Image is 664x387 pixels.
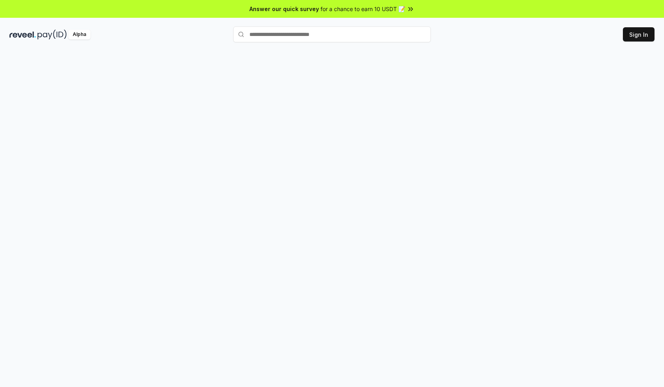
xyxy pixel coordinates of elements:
[38,30,67,40] img: pay_id
[68,30,91,40] div: Alpha
[249,5,319,13] span: Answer our quick survey
[623,27,655,42] button: Sign In
[9,30,36,40] img: reveel_dark
[321,5,405,13] span: for a chance to earn 10 USDT 📝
